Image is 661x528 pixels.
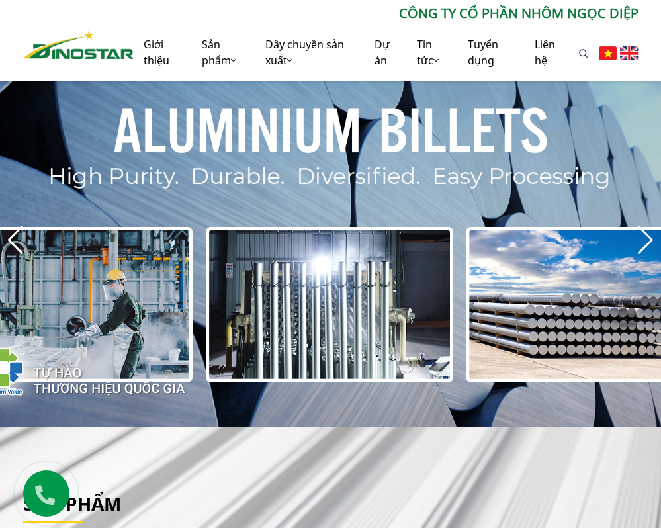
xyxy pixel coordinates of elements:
a: Nhôm Dinostar [23,26,134,58]
a: Dự án [365,23,407,81]
a: Tuyển dụng [458,23,525,81]
a: Tin tức [407,23,457,81]
div: Previous slide [7,226,24,255]
a: Sản phẩm [192,23,256,81]
p: CÔNG TY CỔ PHẦN NHÔM NGỌC DIỆP [134,3,638,23]
a: Dây chuyền sản xuất [255,23,364,81]
img: English [620,46,638,60]
img: search [579,49,588,58]
div: Next slide [637,226,654,255]
a: Giới thiệu [134,23,191,81]
img: Nhôm Dinostar [23,30,134,58]
a: Liên hệ [525,23,572,81]
img: Tiếng Việt [599,46,617,60]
